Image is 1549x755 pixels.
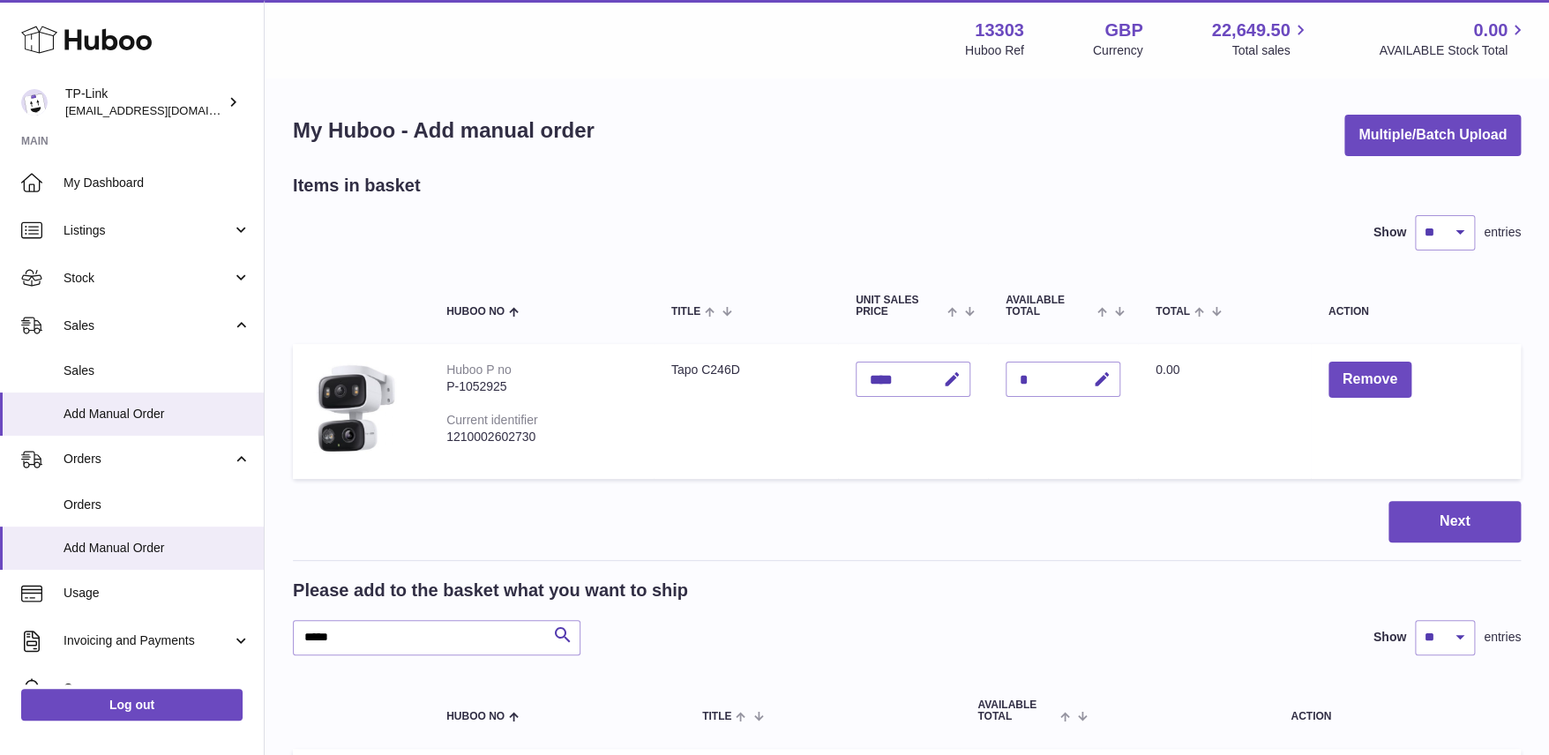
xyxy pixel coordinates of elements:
span: Huboo no [446,711,505,722]
span: AVAILABLE Total [977,699,1056,722]
td: Tapo C246D [654,344,838,479]
img: gaby.chen@tp-link.com [21,89,48,116]
h2: Items in basket [293,174,421,198]
span: entries [1484,629,1521,646]
span: Cases [64,680,251,697]
span: 0.00 [1156,363,1179,377]
span: My Dashboard [64,175,251,191]
span: 0.00 [1473,19,1508,42]
span: entries [1484,224,1521,241]
a: 22,649.50 Total sales [1211,19,1310,59]
th: Action [1101,682,1521,740]
span: AVAILABLE Stock Total [1379,42,1528,59]
span: AVAILABLE Total [1006,295,1093,318]
span: Sales [64,363,251,379]
div: Currency [1093,42,1143,59]
div: Huboo P no [446,363,512,377]
a: 0.00 AVAILABLE Stock Total [1379,19,1528,59]
span: Total sales [1231,42,1310,59]
button: Multiple/Batch Upload [1344,115,1521,156]
strong: GBP [1104,19,1142,42]
span: Total [1156,306,1190,318]
span: Title [702,711,731,722]
button: Remove [1328,362,1411,398]
span: Orders [64,451,232,467]
a: Log out [21,689,243,721]
span: Usage [64,585,251,602]
span: Stock [64,270,232,287]
span: Invoicing and Payments [64,632,232,649]
span: Add Manual Order [64,406,251,422]
span: Title [671,306,700,318]
label: Show [1373,629,1406,646]
strong: 13303 [975,19,1024,42]
div: 1210002602730 [446,429,636,445]
span: Add Manual Order [64,540,251,557]
div: Action [1328,306,1503,318]
img: Tapo C246D [311,362,399,457]
div: Current identifier [446,413,538,427]
span: Listings [64,222,232,239]
span: Huboo no [446,306,505,318]
span: Orders [64,497,251,513]
button: Next [1388,501,1521,542]
div: Huboo Ref [965,42,1024,59]
label: Show [1373,224,1406,241]
span: Unit Sales Price [856,295,943,318]
h2: Please add to the basket what you want to ship [293,579,688,602]
span: Sales [64,318,232,334]
div: P-1052925 [446,378,636,395]
span: 22,649.50 [1211,19,1290,42]
div: TP-Link [65,86,224,119]
h1: My Huboo - Add manual order [293,116,595,145]
span: [EMAIL_ADDRESS][DOMAIN_NAME] [65,103,259,117]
